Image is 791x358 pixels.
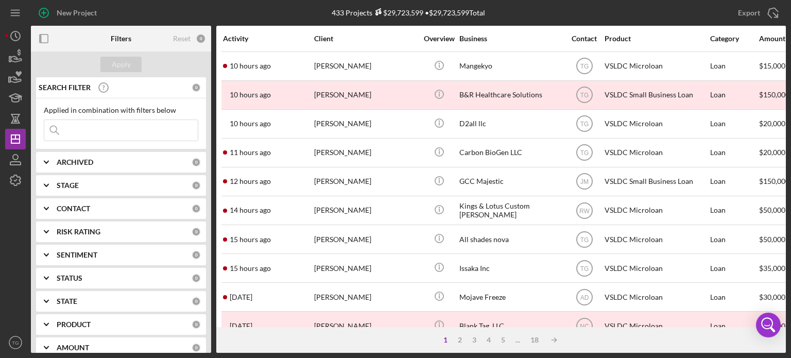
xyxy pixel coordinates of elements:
[453,336,467,344] div: 2
[459,35,562,43] div: Business
[57,344,89,352] b: AMOUNT
[459,81,562,109] div: B&R Healthcare Solutions
[510,336,525,344] div: ...
[459,254,562,282] div: Issaka Inc
[496,336,510,344] div: 5
[710,283,758,311] div: Loan
[223,35,313,43] div: Activity
[710,168,758,195] div: Loan
[372,8,423,17] div: $29,723,599
[438,336,453,344] div: 1
[579,207,590,214] text: RW
[192,83,201,92] div: 0
[605,81,708,109] div: VSLDC Small Business Loan
[710,35,758,43] div: Category
[710,139,758,166] div: Loan
[314,226,417,253] div: [PERSON_NAME]
[112,57,131,72] div: Apply
[57,274,82,282] b: STATUS
[482,336,496,344] div: 4
[44,106,198,114] div: Applied in combination with filters below
[580,178,589,185] text: JM
[314,53,417,80] div: [PERSON_NAME]
[314,139,417,166] div: [PERSON_NAME]
[192,274,201,283] div: 0
[230,120,271,128] time: 2025-09-15 20:00
[710,197,758,224] div: Loan
[57,3,97,23] div: New Project
[314,110,417,138] div: [PERSON_NAME]
[230,322,252,330] time: 2025-09-12 16:27
[230,293,252,301] time: 2025-09-12 16:51
[759,148,785,157] span: $20,000
[5,332,26,353] button: TG
[192,297,201,306] div: 0
[467,336,482,344] div: 3
[57,158,93,166] b: ARCHIVED
[173,35,191,43] div: Reset
[57,228,100,236] b: RISK RATING
[605,283,708,311] div: VSLDC Microloan
[192,250,201,260] div: 0
[605,110,708,138] div: VSLDC Microloan
[192,204,201,213] div: 0
[230,148,271,157] time: 2025-09-15 18:42
[759,61,785,70] span: $15,000
[230,264,271,272] time: 2025-09-15 14:45
[230,177,271,185] time: 2025-09-15 18:06
[230,91,271,99] time: 2025-09-15 20:02
[759,264,785,272] span: $35,000
[565,35,604,43] div: Contact
[605,254,708,282] div: VSLDC Microloan
[192,320,201,329] div: 0
[230,206,271,214] time: 2025-09-15 16:19
[12,340,19,346] text: TG
[759,206,785,214] span: $50,000
[459,197,562,224] div: Kings & Lotus Custom [PERSON_NAME]
[57,297,77,305] b: STATE
[759,119,785,128] span: $20,000
[580,121,589,128] text: TG
[728,3,786,23] button: Export
[710,81,758,109] div: Loan
[525,336,544,344] div: 18
[459,110,562,138] div: D2all llc
[605,35,708,43] div: Product
[314,312,417,339] div: [PERSON_NAME]
[314,197,417,224] div: [PERSON_NAME]
[605,53,708,80] div: VSLDC Microloan
[710,254,758,282] div: Loan
[759,235,785,244] span: $50,000
[192,343,201,352] div: 0
[459,168,562,195] div: GCC Majestic
[459,283,562,311] div: Mojave Freeze
[459,53,562,80] div: Mangekyo
[31,3,107,23] button: New Project
[759,177,789,185] span: $150,000
[332,8,485,17] div: 433 Projects • $29,723,599 Total
[314,35,417,43] div: Client
[230,235,271,244] time: 2025-09-15 15:25
[196,33,206,44] div: 0
[605,312,708,339] div: VSLDC Microloan
[192,227,201,236] div: 0
[314,81,417,109] div: [PERSON_NAME]
[420,35,458,43] div: Overview
[580,92,589,99] text: TG
[57,320,91,329] b: PRODUCT
[756,313,781,337] div: Open Intercom Messenger
[57,251,97,259] b: SENTIMENT
[710,53,758,80] div: Loan
[100,57,142,72] button: Apply
[459,312,562,339] div: Blank Tag, LLC.
[580,265,589,272] text: TG
[314,168,417,195] div: [PERSON_NAME]
[605,139,708,166] div: VSLDC Microloan
[459,226,562,253] div: All shades nova
[759,293,785,301] span: $30,000
[314,254,417,282] div: [PERSON_NAME]
[580,236,589,243] text: TG
[580,294,589,301] text: AD
[580,149,589,157] text: TG
[314,283,417,311] div: [PERSON_NAME]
